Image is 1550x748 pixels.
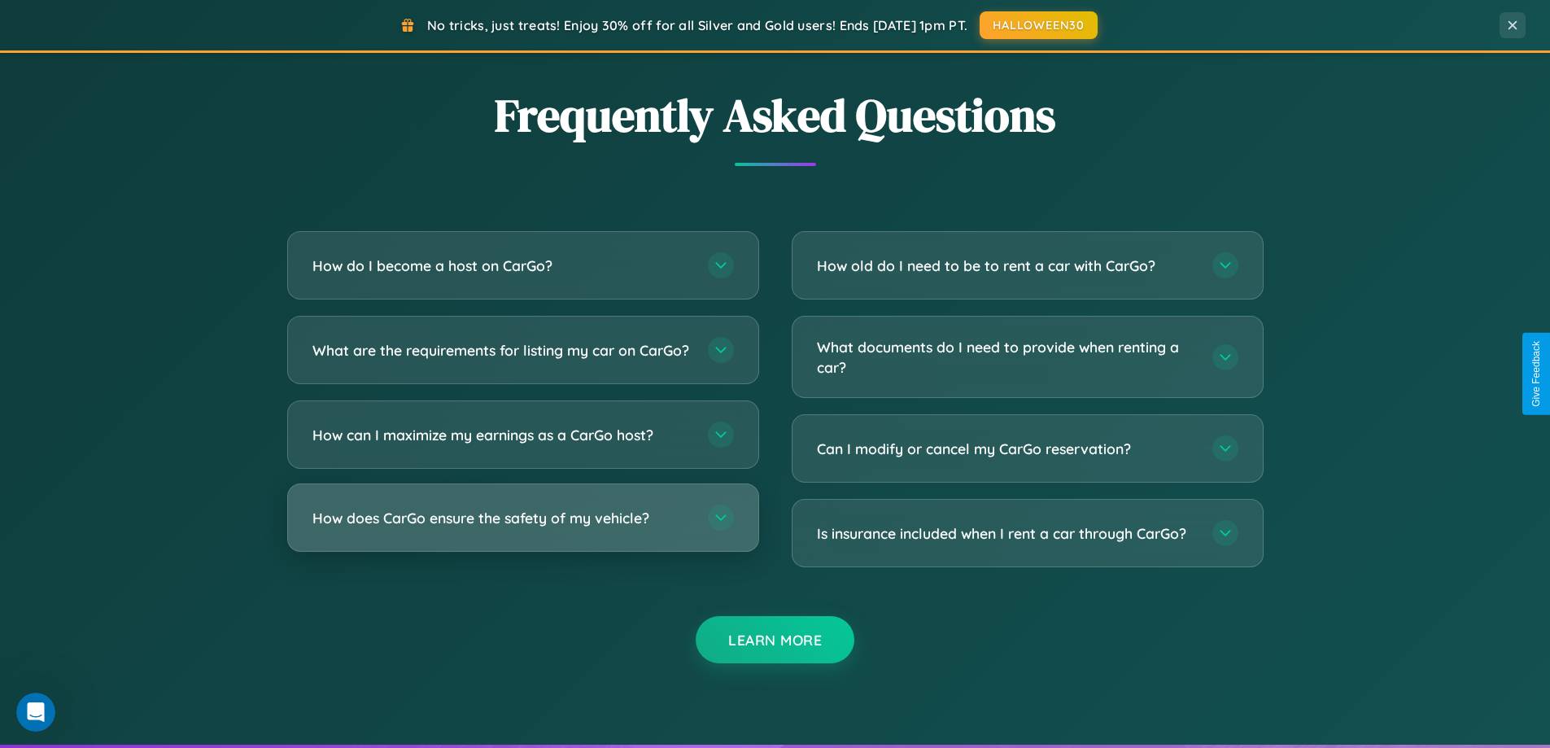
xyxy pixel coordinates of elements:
h3: What are the requirements for listing my car on CarGo? [312,340,692,361]
div: Give Feedback [1530,341,1542,407]
h3: Can I modify or cancel my CarGo reservation? [817,439,1196,459]
button: Learn More [696,616,854,663]
h3: How do I become a host on CarGo? [312,256,692,276]
h3: How does CarGo ensure the safety of my vehicle? [312,508,692,528]
h3: How can I maximize my earnings as a CarGo host? [312,425,692,445]
button: HALLOWEEN30 [980,11,1098,39]
h3: How old do I need to be to rent a car with CarGo? [817,256,1196,276]
h3: What documents do I need to provide when renting a car? [817,337,1196,377]
span: No tricks, just treats! Enjoy 30% off for all Silver and Gold users! Ends [DATE] 1pm PT. [427,17,967,33]
iframe: Intercom live chat [16,693,55,732]
h2: Frequently Asked Questions [287,84,1264,147]
h3: Is insurance included when I rent a car through CarGo? [817,523,1196,544]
